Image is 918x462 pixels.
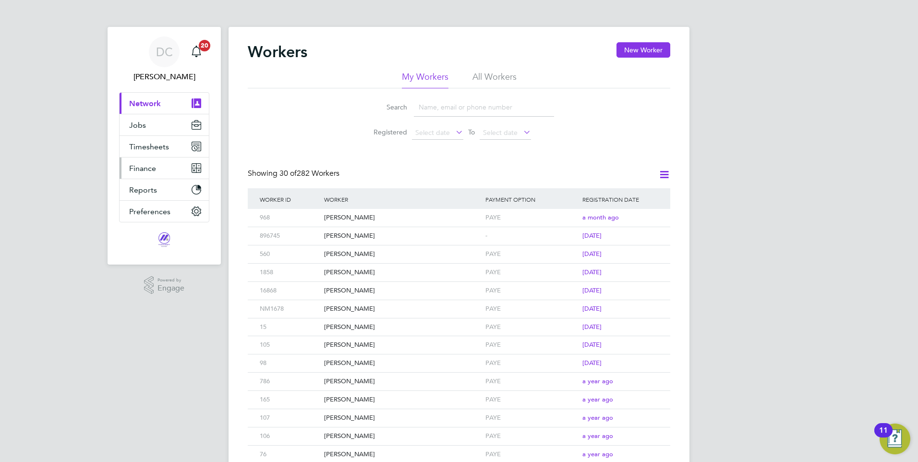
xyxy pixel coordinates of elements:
[582,432,613,440] span: a year ago
[322,318,483,336] div: [PERSON_NAME]
[322,409,483,427] div: [PERSON_NAME]
[582,213,619,221] span: a month ago
[483,409,580,427] div: PAYE
[257,409,661,417] a: 107[PERSON_NAME]PAYEa year ago
[156,46,173,58] span: DC
[108,27,221,265] nav: Main navigation
[582,450,613,458] span: a year ago
[248,169,341,179] div: Showing
[157,276,184,284] span: Powered by
[257,245,661,253] a: 560[PERSON_NAME]PAYE[DATE]
[322,245,483,263] div: [PERSON_NAME]
[322,209,483,227] div: [PERSON_NAME]
[483,336,580,354] div: PAYE
[257,373,322,390] div: 786
[582,323,602,331] span: [DATE]
[157,232,171,247] img: magnussearch-logo-retina.png
[129,207,170,216] span: Preferences
[322,373,483,390] div: [PERSON_NAME]
[322,391,483,409] div: [PERSON_NAME]
[257,427,322,445] div: 106
[257,300,661,308] a: NM1678[PERSON_NAME]PAYE[DATE]
[257,354,322,372] div: 98
[187,36,206,67] a: 20
[257,227,322,245] div: 896745
[199,40,210,51] span: 20
[582,377,613,385] span: a year ago
[257,318,661,326] a: 15[PERSON_NAME]PAYE[DATE]
[120,179,209,200] button: Reports
[582,359,602,367] span: [DATE]
[120,93,209,114] button: Network
[616,42,670,58] button: New Worker
[483,300,580,318] div: PAYE
[257,264,322,281] div: 1858
[257,336,322,354] div: 105
[257,227,661,235] a: 896745[PERSON_NAME]-[DATE]
[129,121,146,130] span: Jobs
[257,300,322,318] div: NM1678
[402,71,448,88] li: My Workers
[257,209,322,227] div: 968
[129,185,157,195] span: Reports
[415,128,450,137] span: Select date
[120,136,209,157] button: Timesheets
[120,114,209,135] button: Jobs
[879,430,888,443] div: 11
[472,71,517,88] li: All Workers
[582,268,602,276] span: [DATE]
[157,284,184,292] span: Engage
[257,372,661,380] a: 786[PERSON_NAME]PAYEa year ago
[257,281,661,290] a: 16868[PERSON_NAME]PAYE[DATE]
[582,231,602,240] span: [DATE]
[279,169,339,178] span: 282 Workers
[120,158,209,179] button: Finance
[483,318,580,336] div: PAYE
[322,188,483,210] div: Worker
[257,208,661,217] a: 968[PERSON_NAME]PAYEa month ago
[322,227,483,245] div: [PERSON_NAME]
[364,103,407,111] label: Search
[120,201,209,222] button: Preferences
[880,424,910,454] button: Open Resource Center, 11 new notifications
[129,142,169,151] span: Timesheets
[483,282,580,300] div: PAYE
[322,264,483,281] div: [PERSON_NAME]
[582,304,602,313] span: [DATE]
[248,42,307,61] h2: Workers
[582,340,602,349] span: [DATE]
[322,427,483,445] div: [PERSON_NAME]
[483,427,580,445] div: PAYE
[257,318,322,336] div: 15
[582,286,602,294] span: [DATE]
[129,164,156,173] span: Finance
[257,427,661,435] a: 106[PERSON_NAME]PAYEa year ago
[580,188,661,210] div: Registration Date
[364,128,407,136] label: Registered
[322,282,483,300] div: [PERSON_NAME]
[465,126,478,138] span: To
[483,354,580,372] div: PAYE
[257,445,661,453] a: 76[PERSON_NAME]PAYEa year ago
[257,282,322,300] div: 16868
[257,263,661,271] a: 1858[PERSON_NAME]PAYE[DATE]
[322,336,483,354] div: [PERSON_NAME]
[279,169,297,178] span: 30 of
[257,390,661,399] a: 165[PERSON_NAME]PAYEa year ago
[483,245,580,263] div: PAYE
[483,391,580,409] div: PAYE
[414,98,554,117] input: Name, email or phone number
[483,209,580,227] div: PAYE
[257,245,322,263] div: 560
[257,336,661,344] a: 105[PERSON_NAME]PAYE[DATE]
[483,373,580,390] div: PAYE
[322,354,483,372] div: [PERSON_NAME]
[129,99,161,108] span: Network
[322,300,483,318] div: [PERSON_NAME]
[257,354,661,362] a: 98[PERSON_NAME]PAYE[DATE]
[483,227,580,245] div: -
[257,188,322,210] div: Worker ID
[483,128,518,137] span: Select date
[257,409,322,427] div: 107
[119,71,209,83] span: Dan Craig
